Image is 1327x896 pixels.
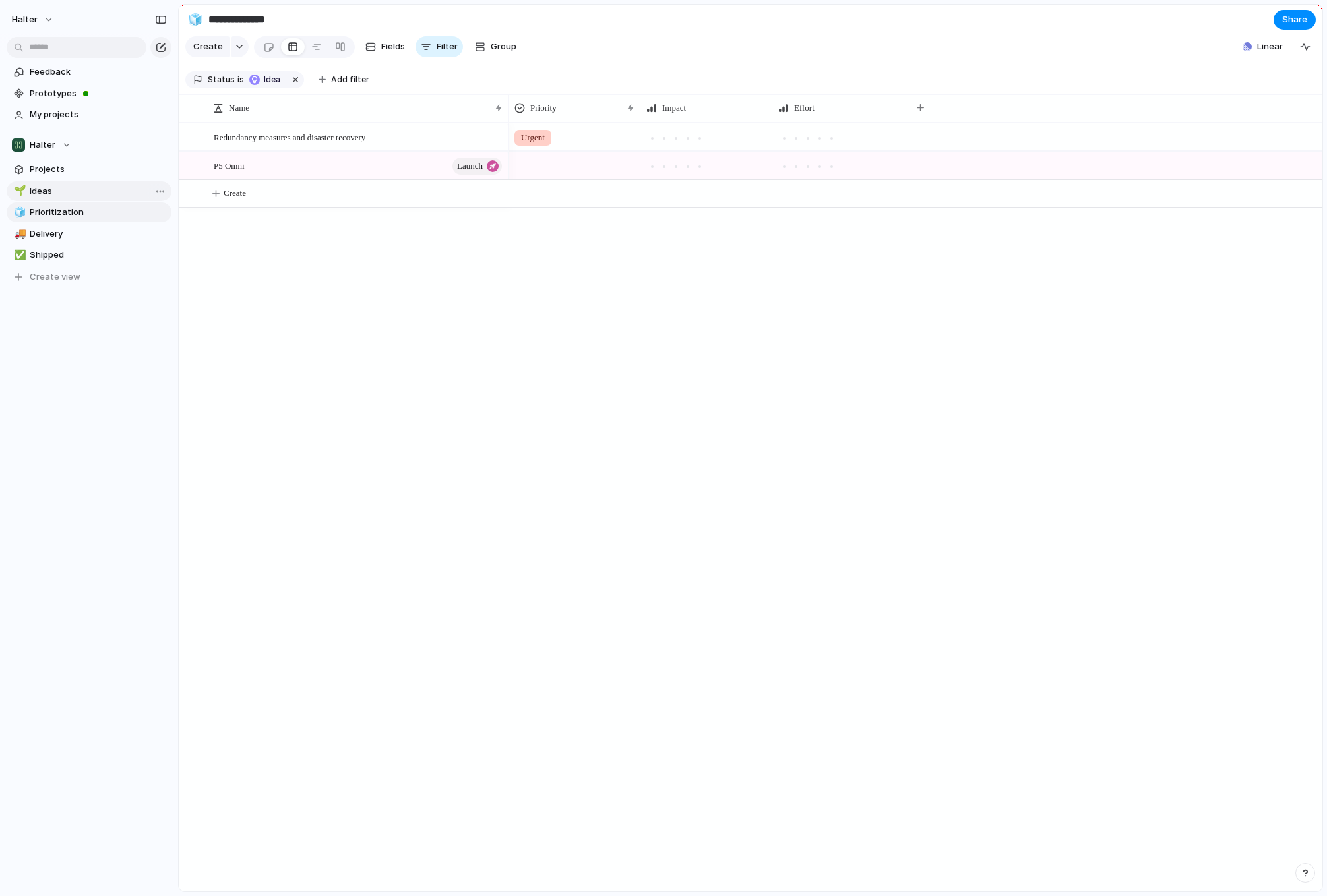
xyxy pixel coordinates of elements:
span: Status [208,74,235,86]
span: Prioritization [30,206,167,219]
div: 🧊 [188,11,202,28]
button: Group [468,36,523,57]
button: 🚚 [12,227,25,241]
span: is [237,74,244,86]
span: Impact [662,102,686,115]
span: Idea [264,74,283,86]
span: Effort [794,102,815,115]
span: launch [457,157,483,175]
div: 🧊 [14,205,23,220]
span: Feedback [30,65,167,78]
span: Priority [530,102,557,115]
span: Fields [381,40,405,53]
span: Linear [1257,40,1283,53]
button: launch [452,158,502,175]
span: Urgent [521,131,545,144]
button: 🧊 [185,9,206,30]
button: 🌱 [12,185,25,198]
span: Create [224,187,246,200]
a: My projects [7,105,171,125]
span: Ideas [30,185,167,198]
a: 🚚Delivery [7,224,171,244]
button: Idea [245,73,287,87]
button: halter [6,9,61,30]
div: 🚚 [14,226,23,241]
span: Prototypes [30,87,167,100]
span: Halter [30,138,55,152]
span: Group [491,40,516,53]
span: Name [229,102,249,115]
span: Create [193,40,223,53]
span: Filter [437,40,458,53]
a: ✅Shipped [7,245,171,265]
button: 🧊 [12,206,25,219]
span: Delivery [30,227,167,241]
span: Redundancy measures and disaster recovery [214,129,365,144]
span: My projects [30,108,167,121]
span: P5 Omni [214,158,245,173]
span: Shipped [30,249,167,262]
span: Projects [30,163,167,176]
div: ✅ [14,248,23,263]
a: Projects [7,160,171,179]
span: Add filter [331,74,369,86]
a: 🌱Ideas [7,181,171,201]
button: Share [1274,10,1316,30]
button: Filter [416,36,463,57]
a: Prototypes [7,84,171,104]
button: Create view [7,267,171,287]
button: Halter [7,135,171,155]
span: Share [1282,13,1307,26]
button: Add filter [311,71,377,89]
button: Create [185,36,230,57]
span: Create view [30,270,80,284]
div: 🌱 [14,183,23,198]
button: is [235,73,247,87]
button: Fields [360,36,410,57]
a: 🧊Prioritization [7,202,171,222]
button: Linear [1237,37,1288,57]
a: Feedback [7,62,171,82]
span: halter [12,13,38,26]
button: ✅ [12,249,25,262]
